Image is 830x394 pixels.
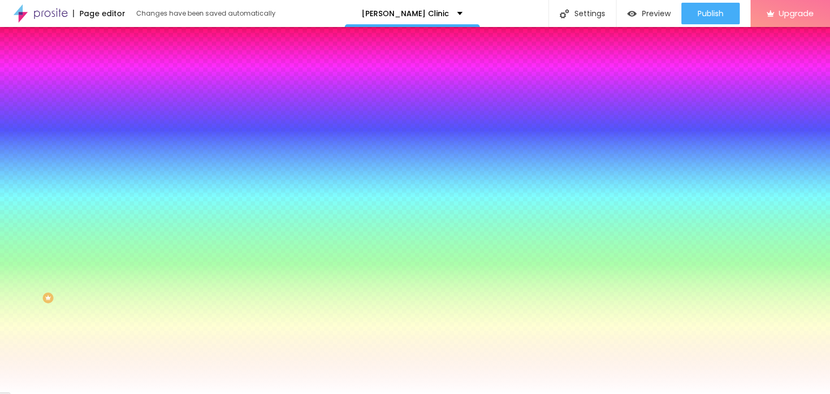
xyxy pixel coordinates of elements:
[681,3,740,24] button: Publish
[627,9,637,18] img: view-1.svg
[617,3,681,24] button: Preview
[136,10,276,17] div: Changes have been saved automatically
[362,10,449,17] p: [PERSON_NAME] Clinic
[642,9,671,18] span: Preview
[698,9,724,18] span: Publish
[560,9,569,18] img: Icone
[73,10,125,17] div: Page editor
[779,9,814,18] span: Upgrade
